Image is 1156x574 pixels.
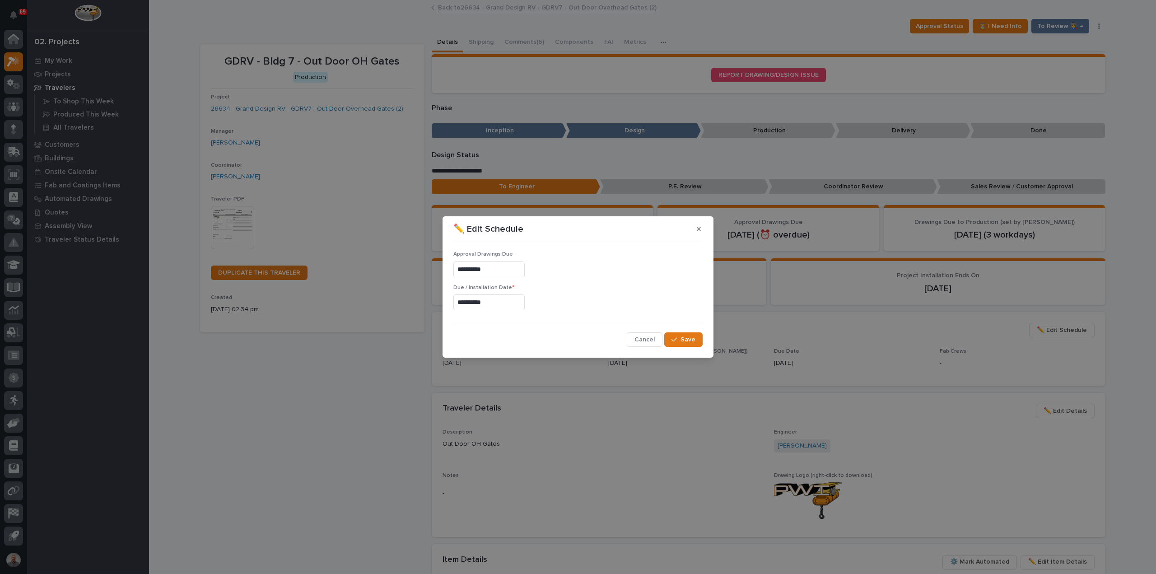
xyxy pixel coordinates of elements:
[453,224,523,234] p: ✏️ Edit Schedule
[453,285,514,290] span: Due / Installation Date
[681,336,695,344] span: Save
[453,252,513,257] span: Approval Drawings Due
[634,336,655,344] span: Cancel
[627,332,662,347] button: Cancel
[664,332,703,347] button: Save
